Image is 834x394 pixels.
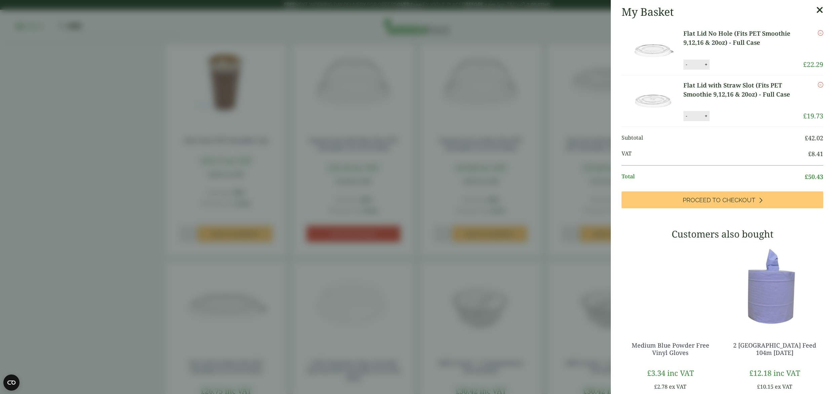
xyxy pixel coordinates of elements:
[808,150,811,158] span: £
[803,60,807,69] span: £
[803,111,807,120] span: £
[654,383,657,390] span: £
[623,81,683,121] img: Flat Lid with Straw Slot (Fits PET 9,12,16 & 20oz)-Single Sleeve-0
[683,196,755,204] span: Proceed to Checkout
[654,383,668,390] bdi: 2.78
[803,111,823,120] bdi: 19.73
[684,113,689,119] button: -
[667,368,694,378] span: inc VAT
[622,228,823,240] h3: Customers also bought
[647,368,651,378] span: £
[622,5,674,18] h2: My Basket
[805,173,808,181] span: £
[3,374,19,391] button: Open CMP widget
[684,62,689,67] button: -
[726,244,823,328] img: 3630017-2-Ply-Blue-Centre-Feed-104m
[683,81,803,99] a: Flat Lid with Straw Slot (Fits PET Smoothie 9,12,16 & 20oz) - Full Case
[622,149,808,158] span: VAT
[818,29,823,37] a: Remove this item
[622,134,805,143] span: Subtotal
[818,81,823,89] a: Remove this item
[757,383,760,390] span: £
[703,62,709,67] button: +
[805,134,823,142] bdi: 42.02
[733,341,816,357] a: 2 [GEOGRAPHIC_DATA] Feed 104m [DATE]
[805,173,823,181] bdi: 50.43
[749,368,753,378] span: £
[622,191,823,208] a: Proceed to Checkout
[647,368,665,378] bdi: 3.34
[683,29,803,47] a: Flat Lid No Hole (Fits PET Smoothie 9,12,16 & 20oz) - Full Case
[749,368,771,378] bdi: 12.18
[805,134,808,142] span: £
[669,383,686,390] span: ex VAT
[757,383,773,390] bdi: 10.15
[622,172,805,181] span: Total
[808,150,823,158] bdi: 8.41
[632,341,709,357] a: Medium Blue Powder Free Vinyl Gloves
[803,60,823,69] bdi: 22.29
[703,113,709,119] button: +
[773,368,800,378] span: inc VAT
[623,29,683,69] img: Flat Lid with Tab (Fits PET Smoothie 9,12,16 & 20oz)-0
[775,383,792,390] span: ex VAT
